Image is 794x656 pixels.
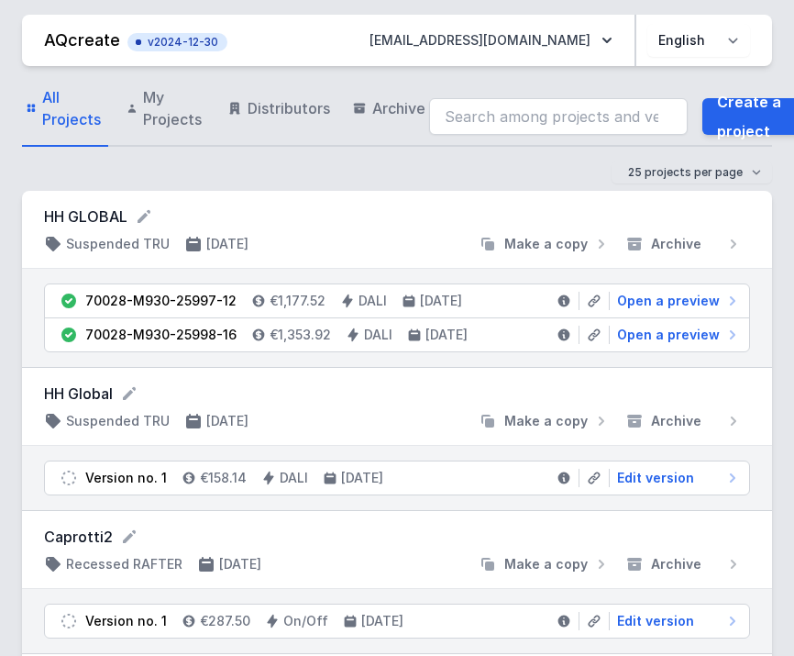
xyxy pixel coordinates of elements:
[420,292,462,310] h4: [DATE]
[85,292,237,310] div: 70028-M930-25997-12
[504,412,588,430] span: Make a copy
[120,528,138,546] button: Rename project
[137,35,218,50] span: v2024-12-30
[44,206,750,228] form: HH GLOBAL
[651,412,701,430] span: Archive
[44,526,750,548] form: Caprotti2
[206,235,248,253] h4: [DATE]
[66,555,182,573] h4: Recessed RAFTER
[617,292,720,310] span: Open a preview
[358,292,387,310] h4: DALI
[618,235,750,253] button: Archive
[471,412,618,430] button: Make a copy
[617,326,720,344] span: Open a preview
[283,612,328,630] h4: On/Off
[224,72,334,147] a: Distributors
[610,292,742,310] a: Open a preview
[471,235,618,253] button: Make a copy
[143,86,205,130] span: My Projects
[127,29,227,51] button: v2024-12-30
[425,326,468,344] h4: [DATE]
[85,326,237,344] div: 70028-M930-25998-16
[341,469,383,487] h4: [DATE]
[200,612,250,630] h4: €287.50
[120,384,138,403] button: Rename project
[219,555,261,573] h4: [DATE]
[22,72,108,147] a: All Projects
[85,469,167,487] div: Version no. 1
[618,555,750,573] button: Archive
[651,235,701,253] span: Archive
[44,30,120,50] a: AQcreate
[270,326,331,344] h4: €1,353.92
[355,24,627,57] button: [EMAIL_ADDRESS][DOMAIN_NAME]
[617,469,694,487] span: Edit version
[42,86,105,130] span: All Projects
[60,612,78,630] img: draft.svg
[504,555,588,573] span: Make a copy
[270,292,325,310] h4: €1,177.52
[66,412,170,430] h4: Suspended TRU
[135,207,153,226] button: Rename project
[248,97,330,119] span: Distributors
[618,412,750,430] button: Archive
[66,235,170,253] h4: Suspended TRU
[610,612,742,630] a: Edit version
[504,235,588,253] span: Make a copy
[610,469,742,487] a: Edit version
[60,469,78,487] img: draft.svg
[647,24,750,57] select: Choose language
[471,555,618,573] button: Make a copy
[280,469,308,487] h4: DALI
[617,612,694,630] span: Edit version
[610,326,742,344] a: Open a preview
[123,72,209,147] a: My Projects
[44,383,750,405] form: HH Global
[372,97,425,119] span: Archive
[206,412,248,430] h4: [DATE]
[364,326,392,344] h4: DALI
[200,469,247,487] h4: €158.14
[348,72,429,147] a: Archive
[651,555,701,573] span: Archive
[85,612,167,630] div: Version no. 1
[429,98,688,135] input: Search among projects and versions...
[361,612,403,630] h4: [DATE]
